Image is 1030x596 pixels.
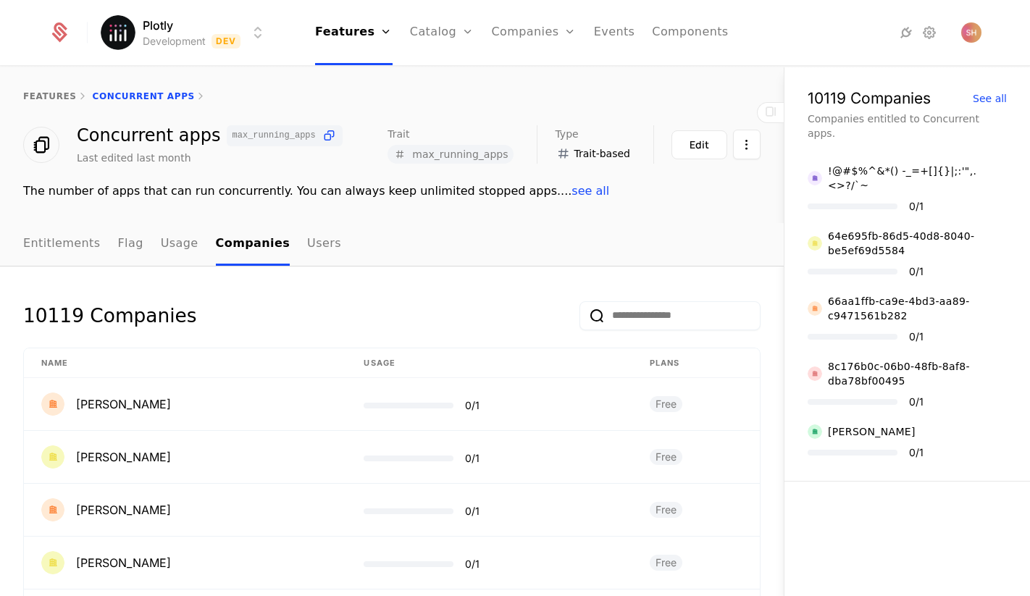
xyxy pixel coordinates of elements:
span: Free [650,502,682,518]
div: 10119 Companies [23,301,197,330]
a: Companies [216,223,290,266]
a: Usage [161,223,198,266]
div: [PERSON_NAME] [76,501,171,519]
div: 0 / 1 [909,397,924,407]
a: Settings [921,24,938,41]
span: Dev [212,34,241,49]
span: max_running_apps [233,131,316,140]
div: See all [973,93,1007,104]
button: Open user button [961,22,981,43]
div: Companies entitled to Concurrent apps. [808,112,1007,140]
div: Edit [690,138,709,152]
img: Wilton Stoltenberg [41,498,64,521]
div: Concurrent apps [77,125,343,146]
ul: Choose Sub Page [23,223,341,266]
img: S H [961,22,981,43]
span: Trait [388,129,409,139]
th: Name [24,348,346,379]
span: Free [650,396,682,412]
div: 0 / 1 [909,448,924,458]
img: !@#$%^&*() -_=+[]{}|;:'",.<>?/`~ [808,171,822,185]
div: 0 / 1 [909,266,924,277]
div: 0 / 1 [465,559,480,569]
div: [PERSON_NAME] [76,448,171,466]
a: Users [307,223,341,266]
div: The number of apps that can run concurrently. You can always keep unlimited stopped apps. ... [23,182,761,200]
div: Last edited last month [77,151,191,165]
div: 8c176b0c-06b0-48fb-8af8-dba78bf00495 [828,359,1007,388]
div: 66aa1ffb-ca9e-4bd3-aa89-c9471561b282 [828,294,1007,323]
a: Integrations [897,24,915,41]
span: Trait-based [574,146,630,161]
a: features [23,91,77,101]
span: max_running_apps [412,149,508,159]
span: Free [650,449,682,465]
div: 0 / 1 [909,332,924,342]
img: 66aa1ffb-ca9e-4bd3-aa89-c9471561b282 [808,301,822,316]
img: Aaliyah Johns [808,424,822,439]
div: 0 / 1 [465,506,480,516]
div: [PERSON_NAME] [828,424,916,439]
img: Wilmer Jast [41,393,64,416]
button: Select environment [105,17,267,49]
span: Plotly [143,17,173,34]
th: Usage [346,348,632,379]
div: [PERSON_NAME] [76,554,171,571]
img: 64e695fb-86d5-40d8-8040-be5ef69d5584 [808,236,822,251]
div: 10119 Companies [808,91,931,106]
div: [PERSON_NAME] [76,395,171,413]
img: Winfield Buckridge [41,551,64,574]
div: 0 / 1 [909,201,924,211]
button: Edit [671,130,727,159]
img: 8c176b0c-06b0-48fb-8af8-dba78bf00495 [808,366,822,381]
span: see all [571,184,609,198]
div: 64e695fb-86d5-40d8-8040-be5ef69d5584 [828,229,1007,258]
th: Plans [632,348,760,379]
span: Type [555,129,578,139]
a: Entitlements [23,223,101,266]
div: 0 / 1 [465,400,480,411]
div: Development [143,34,206,49]
a: Flag [118,223,143,266]
nav: Main [23,223,761,266]
button: Select action [733,130,761,159]
img: Wilmer Koelpin [41,445,64,469]
div: !@#$%^&*() -_=+[]{}|;:'",.<>?/`~ [828,164,1007,193]
span: Free [650,555,682,571]
div: 0 / 1 [465,453,480,463]
img: Plotly [101,15,135,50]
